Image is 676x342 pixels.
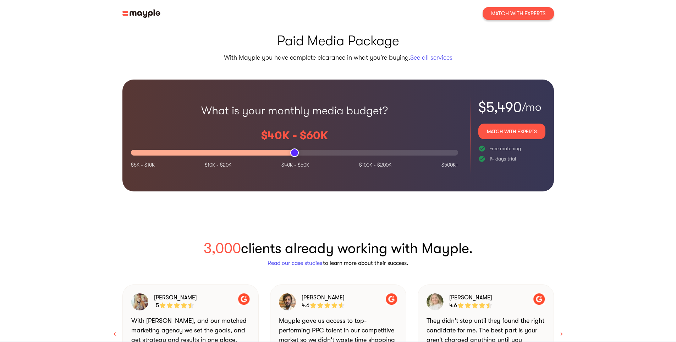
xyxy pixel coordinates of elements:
img: Jordan R [427,293,444,310]
div: Match With Experts [491,10,545,17]
h3: What is your monthly media budget? [131,104,458,118]
p: 5 [156,302,159,309]
p: [PERSON_NAME] [302,293,345,302]
p: to learn more about their success. [323,259,408,267]
p: $10K - $20K [205,161,231,169]
div: Free matching [489,145,521,152]
p: $5,490 [478,97,522,118]
p: [PERSON_NAME] [449,293,493,302]
p: 4.6 [302,302,309,309]
p: 4.6 [449,302,457,309]
h3: clients already working with Mayple. [204,241,473,255]
div: /mo [522,104,542,111]
a: See all services [410,54,452,61]
div: Match With Experts [487,128,537,135]
p: $40K - $60K [281,161,309,169]
img: Mayple - Expert Image [279,293,296,310]
span: 3,000 [204,240,241,256]
h1: Paid Media Package [122,32,554,49]
p: $5K - $10K [131,161,155,169]
a: Read our case studies [268,259,322,267]
p: With Mayple you have complete clearance in what you’re buying. [122,53,554,63]
p: $40K - $60K [131,127,458,144]
p: $500K+ [441,161,458,169]
div: 14 days trial [489,155,516,162]
p: $100K - $200K [359,161,391,169]
p: [PERSON_NAME] [154,293,197,302]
